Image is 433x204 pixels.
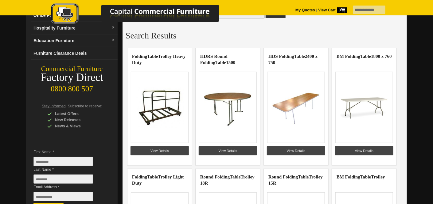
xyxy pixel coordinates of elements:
input: First Name * [33,157,93,166]
a: HDS FoldingTable2400 x 750 [268,54,318,65]
a: FoldingTableTrolley Light Duty [132,174,184,186]
highlight: Table [360,174,371,179]
a: Office Furnituredropdown [31,9,118,22]
a: View Details [335,146,393,155]
img: Capital Commercial Furniture Logo [34,3,249,26]
a: Round FoldingTableTrolley 18R [200,174,255,186]
a: BM FoldingTableTrolley [337,174,385,179]
span: Email Address * [33,184,102,190]
span: Last Name * [33,166,102,173]
a: FoldingTableTrolley Heavy Duty [132,54,185,65]
input: Email Address * [33,192,93,201]
span: Subscribe to receive: [68,104,102,108]
div: Commercial Furniture [26,65,118,73]
img: dropdown [111,38,115,42]
a: BM FoldingTable1800 x 760 [337,54,392,59]
a: HDRS Round FoldingTable1500 [200,54,235,65]
a: Education Furnituredropdown [31,34,118,47]
div: Latest Offers [47,111,106,117]
highlight: Table [298,174,309,179]
strong: View Cart [318,8,347,12]
span: Stay Informed [42,104,66,108]
a: View Cart0 [317,8,347,12]
a: View Details [267,146,325,155]
highlight: Table [294,54,305,59]
highlight: Table [215,60,226,65]
highlight: Table [230,174,240,179]
a: My Quotes [295,8,315,12]
span: 0 [337,7,347,13]
highlight: Table [147,174,158,179]
a: Capital Commercial Furniture Logo [34,3,249,27]
highlight: Table [147,54,158,59]
input: Last Name * [33,174,93,184]
highlight: Table [360,54,371,59]
div: New Releases [47,117,106,123]
div: News & Views [47,123,106,129]
span: First Name * [33,149,102,155]
a: Furniture Clearance Deals [31,47,118,60]
div: Factory Direct [26,73,118,82]
a: View Details [199,146,257,155]
div: 0800 800 507 [26,82,118,93]
h2: Search Results [126,31,404,40]
a: Round FoldingTableTrolley 15R [268,174,323,186]
a: View Details [131,146,189,155]
a: Hospitality Furnituredropdown [31,22,118,34]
